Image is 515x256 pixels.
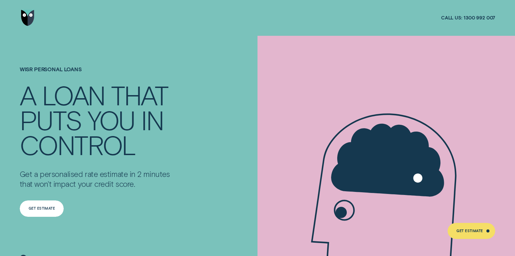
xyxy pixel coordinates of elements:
[448,223,495,239] a: Get Estimate
[111,82,168,107] div: THAT
[441,15,495,21] a: Call us:1300 992 007
[20,132,136,157] div: CONTROL
[42,82,105,107] div: LOAN
[21,10,34,26] img: Wisr
[441,15,462,21] span: Call us:
[20,107,81,132] div: PUTS
[141,107,163,132] div: IN
[20,200,64,216] a: Get Estimate
[29,207,55,210] div: Get Estimate
[20,66,175,82] h1: Wisr Personal Loans
[464,15,495,21] span: 1300 992 007
[20,169,175,189] p: Get a personalised rate estimate in 2 minutes that won't impact your credit score.
[88,107,135,132] div: YOU
[20,82,35,107] div: A
[20,82,175,157] h4: A LOAN THAT PUTS YOU IN CONTROL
